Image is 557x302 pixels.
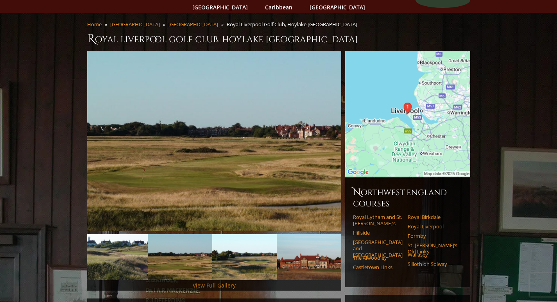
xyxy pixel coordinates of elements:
a: Castletown Links [353,264,403,270]
h1: Royal Liverpool Golf Club, Hoylake [GEOGRAPHIC_DATA] [87,31,470,47]
a: Formby [408,233,457,239]
li: Royal Liverpool Golf Club, Hoylake [GEOGRAPHIC_DATA] [227,21,360,28]
a: The Alwoodley [353,255,403,261]
a: [GEOGRAPHIC_DATA] [188,2,252,13]
a: Caribbean [261,2,296,13]
a: Silloth on Solway [408,261,457,267]
a: [GEOGRAPHIC_DATA] [110,21,160,28]
a: Royal Liverpool [408,223,457,230]
a: Royal Lytham and St. [PERSON_NAME]’s [353,214,403,227]
a: Home [87,21,102,28]
a: Royal Birkdale [408,214,457,220]
a: [GEOGRAPHIC_DATA] [306,2,369,13]
a: [GEOGRAPHIC_DATA] [168,21,218,28]
a: St. [PERSON_NAME]’s Old Links [408,242,457,255]
a: View Full Gallery [193,282,236,289]
a: Hillside [353,230,403,236]
a: Wallasey [408,251,457,258]
img: Google Map of Royal Liverpool Golf Club, Meols Drive, Hoylake, England, United Kingdom [345,51,470,177]
a: [GEOGRAPHIC_DATA] and [GEOGRAPHIC_DATA] [353,239,403,258]
h6: Northwest England Courses [353,186,462,209]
